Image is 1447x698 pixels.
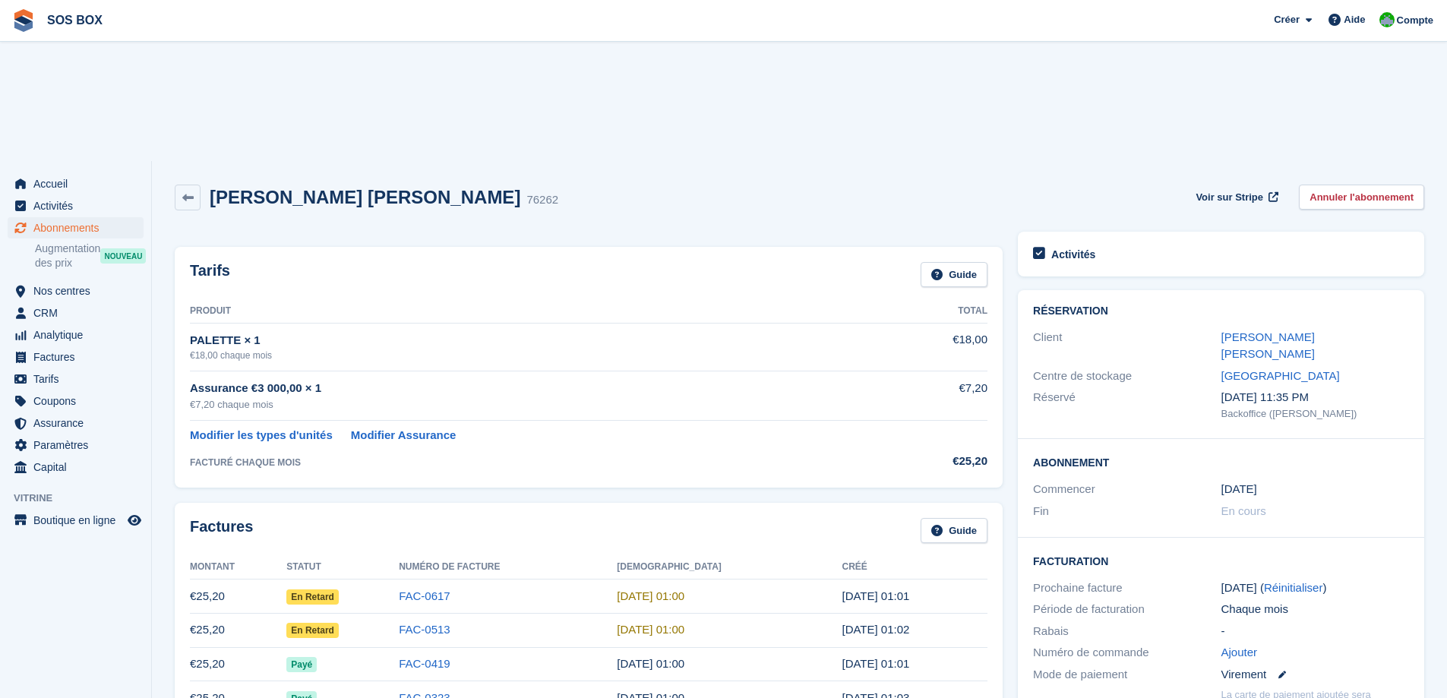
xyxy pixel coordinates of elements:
[1221,666,1409,684] div: Virement
[617,589,684,602] time: 2025-08-01 23:00:00 UTC
[399,589,450,602] a: FAC-0617
[190,518,253,543] h2: Factures
[399,623,450,636] a: FAC-0513
[1033,580,1221,597] div: Prochaine facture
[190,555,286,580] th: Montant
[1221,369,1340,382] a: [GEOGRAPHIC_DATA]
[8,195,144,216] a: menu
[8,390,144,412] a: menu
[1221,389,1409,406] div: [DATE] 11:35 PM
[1051,248,1095,261] h2: Activités
[33,195,125,216] span: Activités
[1033,503,1221,520] div: Fin
[1397,13,1433,28] span: Compte
[1033,623,1221,640] div: Rabais
[1033,601,1221,618] div: Période de facturation
[1274,12,1300,27] span: Créer
[41,8,109,33] a: SOS BOX
[33,368,125,390] span: Tarifs
[1221,580,1409,597] div: [DATE] ( )
[8,510,144,531] a: menu
[33,390,125,412] span: Coupons
[617,555,842,580] th: [DEMOGRAPHIC_DATA]
[8,217,144,238] a: menu
[33,217,125,238] span: Abonnements
[617,657,684,670] time: 2025-06-01 23:00:00 UTC
[33,510,125,531] span: Boutique en ligne
[8,434,144,456] a: menu
[190,332,895,349] div: PALETTE × 1
[190,613,286,647] td: €25,20
[190,397,895,412] div: €7,20 chaque mois
[921,262,987,287] a: Guide
[526,191,558,209] div: 76262
[33,173,125,194] span: Accueil
[1196,190,1263,205] span: Voir sur Stripe
[33,346,125,368] span: Factures
[1190,185,1281,210] a: Voir sur Stripe
[14,491,151,506] span: Vitrine
[895,371,987,421] td: €7,20
[1033,329,1221,363] div: Client
[1299,185,1424,210] a: Annuler l'abonnement
[35,242,100,270] span: Augmentation des prix
[8,324,144,346] a: menu
[210,187,520,207] h2: [PERSON_NAME] [PERSON_NAME]
[33,280,125,302] span: Nos centres
[8,412,144,434] a: menu
[8,346,144,368] a: menu
[125,511,144,529] a: Boutique d'aperçu
[1221,481,1257,498] time: 2025-03-31 23:00:00 UTC
[33,324,125,346] span: Analytique
[190,299,895,324] th: Produit
[921,518,987,543] a: Guide
[895,453,987,470] div: €25,20
[1221,330,1315,361] a: [PERSON_NAME] [PERSON_NAME]
[190,380,895,397] div: Assurance €3 000,00 × 1
[1221,504,1266,517] span: En cours
[100,248,146,264] div: NOUVEAU
[33,456,125,478] span: Capital
[1033,368,1221,385] div: Centre de stockage
[399,657,450,670] a: FAC-0419
[1221,623,1409,640] div: -
[1344,12,1365,27] span: Aide
[1379,12,1395,27] img: Fabrice
[8,368,144,390] a: menu
[1221,406,1409,422] div: Backoffice ([PERSON_NAME])
[842,555,987,580] th: Créé
[8,302,144,324] a: menu
[33,412,125,434] span: Assurance
[286,589,339,605] span: En retard
[286,623,339,638] span: En retard
[190,349,895,362] div: €18,00 chaque mois
[190,456,895,469] div: FACTURÉ CHAQUE MOIS
[8,456,144,478] a: menu
[8,173,144,194] a: menu
[190,262,230,287] h2: Tarifs
[1221,601,1409,618] div: Chaque mois
[1033,305,1409,317] h2: Réservation
[1033,644,1221,662] div: Numéro de commande
[286,555,399,580] th: Statut
[286,657,317,672] span: Payé
[190,427,333,444] a: Modifier les types d'unités
[399,555,617,580] th: Numéro de facture
[842,657,909,670] time: 2025-05-31 23:01:16 UTC
[1264,581,1323,594] a: Réinitialiser
[895,323,987,371] td: €18,00
[35,241,144,271] a: Augmentation des prix NOUVEAU
[617,623,684,636] time: 2025-07-01 23:00:00 UTC
[842,589,909,602] time: 2025-07-31 23:01:42 UTC
[895,299,987,324] th: Total
[1033,481,1221,498] div: Commencer
[190,580,286,614] td: €25,20
[351,427,457,444] a: Modifier Assurance
[842,623,909,636] time: 2025-06-30 23:02:20 UTC
[1033,553,1409,568] h2: Facturation
[190,647,286,681] td: €25,20
[1033,454,1409,469] h2: Abonnement
[1033,666,1221,684] div: Mode de paiement
[33,302,125,324] span: CRM
[1221,644,1258,662] a: Ajouter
